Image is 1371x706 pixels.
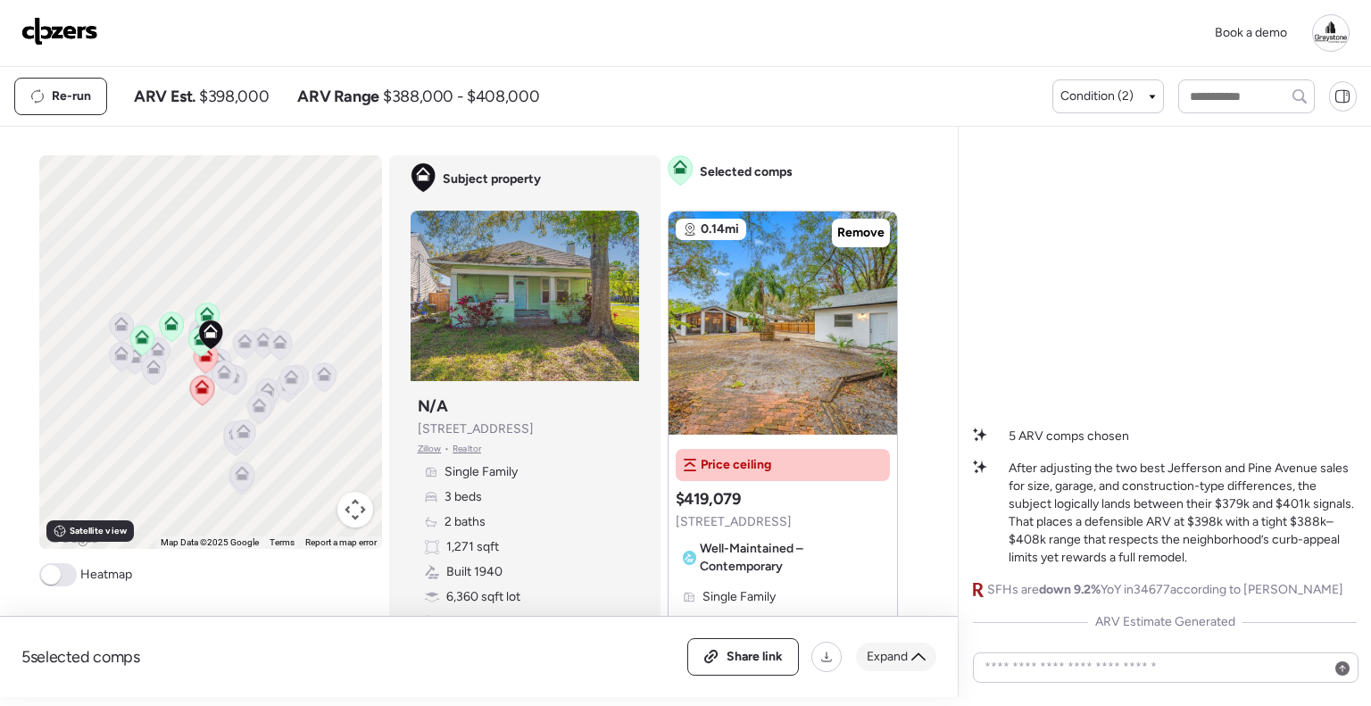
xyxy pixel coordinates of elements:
span: $388,000 - $408,000 [383,86,539,107]
span: 2 beds [702,613,740,631]
a: Report a map error [305,537,377,547]
span: 0.14mi [701,220,739,238]
span: Built 1940 [446,563,503,581]
a: Terms (opens in new tab) [270,537,295,547]
span: Frame [446,613,482,631]
span: Book a demo [1215,25,1287,40]
p: 5 ARV comps chosen [1009,428,1129,445]
span: Map Data ©2025 Google [161,537,259,547]
span: $398,000 [199,86,269,107]
span: Heatmap [80,566,132,584]
span: Re-run [52,87,91,105]
span: Expand [867,648,908,666]
h3: $419,079 [676,488,741,510]
span: Subject property [443,170,541,188]
span: Share link [727,648,783,666]
span: Selected comps [700,163,793,181]
span: Single Family [702,588,776,606]
span: down 9.2% [1039,582,1101,597]
span: Satellite view [70,524,127,538]
span: ARV Range [297,86,379,107]
span: Single Family [445,463,518,481]
span: ARV Est. [134,86,195,107]
span: ARV Estimate Generated [1095,613,1235,631]
img: Google [44,526,103,549]
span: Zillow [418,442,442,456]
span: [STREET_ADDRESS] [418,420,534,438]
span: SFHs are YoY in 34677 according to [PERSON_NAME] [987,581,1343,599]
span: Remove [837,224,885,242]
span: 1,271 sqft [446,538,499,556]
span: Condition (2) [1060,87,1134,105]
span: 6,360 sqft lot [446,588,520,606]
span: 5 selected comps [21,646,140,668]
h3: N/A [418,395,448,417]
span: 3 beds [445,488,482,506]
span: • [445,442,449,456]
a: Open this area in Google Maps (opens a new window) [44,526,103,549]
span: Price ceiling [701,456,771,474]
span: -1 [747,613,758,631]
span: 2 baths [445,513,486,531]
span: Realtor [453,442,481,456]
span: Well-Maintained – Contemporary [700,540,883,576]
p: After adjusting the two best Jefferson and Pine Avenue sales for size, garage, and construction-t... [1009,460,1357,567]
img: Logo [21,17,98,46]
span: [STREET_ADDRESS] [676,513,792,531]
button: Map camera controls [337,492,373,527]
